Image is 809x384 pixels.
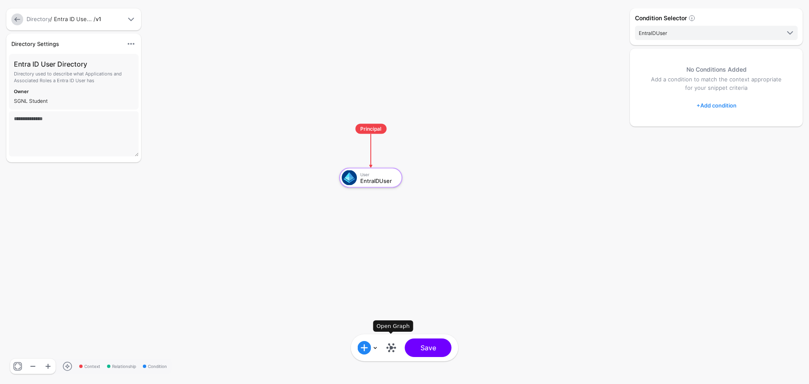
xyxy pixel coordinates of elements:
[696,99,737,112] a: Add condition
[107,363,136,370] span: Relationship
[360,172,396,177] div: User
[696,102,700,109] span: +
[143,363,167,370] span: Condition
[96,16,101,22] strong: v1
[639,30,667,36] span: EntraIDUser
[27,16,50,22] a: Directory
[647,75,786,92] p: Add a condition to match the context appropriate for your snippet criteria
[14,89,29,94] strong: Owner
[635,14,687,21] strong: Condition Selector
[373,320,413,332] div: Open Graph
[405,338,452,357] button: Save
[360,177,396,183] div: EntraIDUser
[79,363,100,370] span: Context
[647,65,786,74] h5: No Conditions Added
[14,71,134,84] p: Directory used to describe what Applications and Associated Roles a Entra ID User has
[8,40,123,48] div: Directory Settings
[14,59,134,69] h3: Entra ID User Directory
[355,124,386,134] span: Principal
[25,15,124,24] div: / Entra ID Use... /
[342,170,357,185] img: svg+xml;base64,PHN2ZyB3aWR0aD0iNjQiIGhlaWdodD0iNjQiIHZpZXdCb3g9IjAgMCA2NCA2NCIgZmlsbD0ibm9uZSIgeG...
[14,98,48,104] app-identifier: SGNL Student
